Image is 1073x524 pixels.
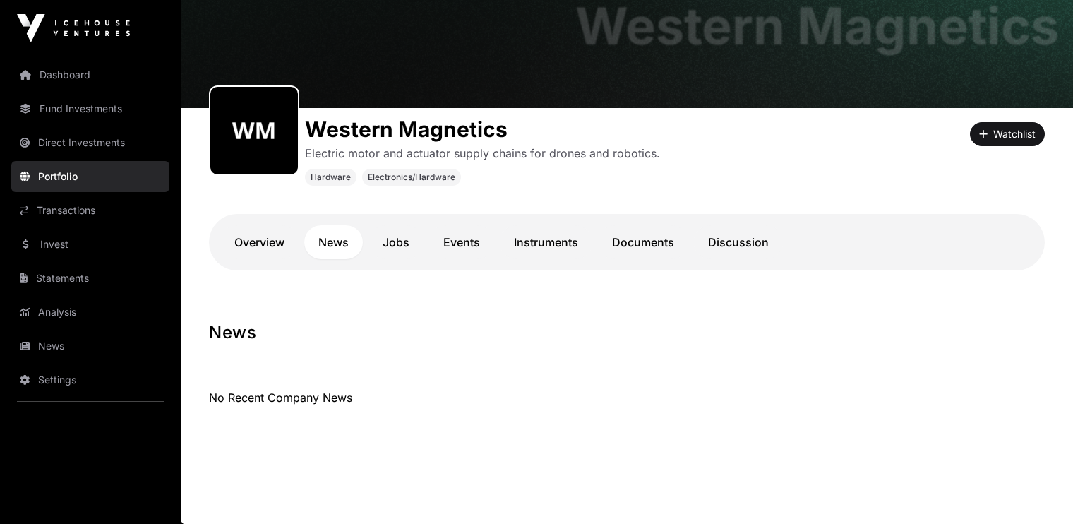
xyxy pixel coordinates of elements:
[694,225,783,259] a: Discussion
[209,321,1045,344] h1: News
[575,1,1059,52] h1: Western Magnetics
[500,225,592,259] a: Instruments
[11,364,169,395] a: Settings
[11,59,169,90] a: Dashboard
[305,145,660,162] p: Electric motor and actuator supply chains for drones and robotics.
[220,225,1033,259] nav: Tabs
[11,229,169,260] a: Invest
[11,93,169,124] a: Fund Investments
[368,225,424,259] a: Jobs
[11,127,169,158] a: Direct Investments
[11,263,169,294] a: Statements
[368,172,455,183] span: Electronics/Hardware
[209,372,1045,406] h3: No Recent Company News
[598,225,688,259] a: Documents
[220,225,299,259] a: Overview
[11,195,169,226] a: Transactions
[11,161,169,192] a: Portfolio
[305,117,660,142] h1: Western Magnetics
[11,297,169,328] a: Analysis
[11,331,169,362] a: News
[970,122,1045,146] button: Watchlist
[429,225,494,259] a: Events
[17,14,130,42] img: Icehouse Ventures Logo
[311,172,351,183] span: Hardware
[304,225,363,259] a: News
[1002,456,1073,524] iframe: Chat Widget
[216,93,292,169] img: western-magnetics427.png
